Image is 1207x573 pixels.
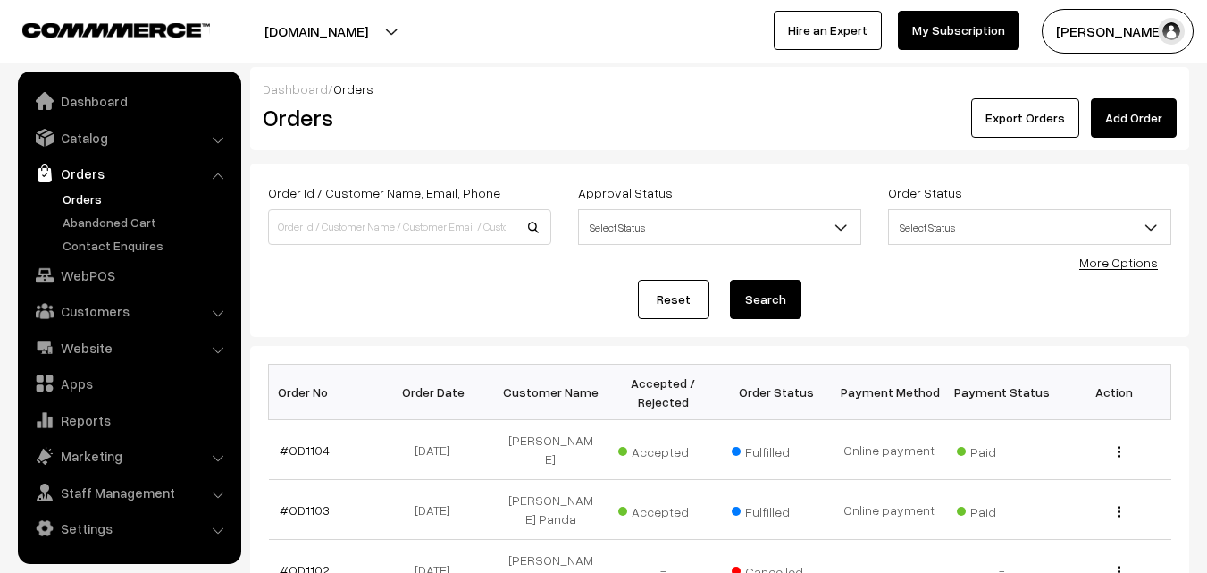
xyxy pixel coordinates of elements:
a: #OD1104 [280,442,330,458]
th: Payment Method [833,365,945,420]
th: Order Date [381,365,494,420]
button: [PERSON_NAME] [1042,9,1194,54]
span: Fulfilled [732,498,821,521]
a: WebPOS [22,259,235,291]
img: user [1158,18,1185,45]
img: Menu [1118,506,1120,518]
span: Accepted [618,498,708,521]
td: [PERSON_NAME] Panda [494,480,607,540]
td: [DATE] [381,420,494,480]
a: Catalog [22,122,235,154]
th: Order Status [720,365,833,420]
span: Fulfilled [732,438,821,461]
td: [PERSON_NAME] [494,420,607,480]
label: Approval Status [578,183,673,202]
span: Select Status [889,212,1170,243]
h2: Orders [263,104,549,131]
a: COMMMERCE [22,18,179,39]
a: Dashboard [22,85,235,117]
input: Order Id / Customer Name / Customer Email / Customer Phone [268,209,551,245]
a: Orders [58,190,235,208]
a: #OD1103 [280,502,330,518]
div: / [263,80,1177,98]
th: Order No [269,365,381,420]
span: Orders [333,81,373,97]
label: Order Id / Customer Name, Email, Phone [268,183,500,202]
th: Customer Name [494,365,607,420]
a: Abandoned Cart [58,213,235,232]
button: [DOMAIN_NAME] [202,9,431,54]
img: COMMMERCE [22,23,210,37]
td: Online payment [833,480,945,540]
a: Contact Enquires [58,236,235,255]
span: Select Status [888,209,1171,245]
th: Accepted / Rejected [607,365,719,420]
span: Select Status [579,212,860,243]
a: Marketing [22,440,235,472]
td: [DATE] [381,480,494,540]
button: Search [730,280,801,319]
a: More Options [1079,255,1158,270]
span: Paid [957,498,1046,521]
a: Apps [22,367,235,400]
a: Settings [22,512,235,544]
th: Action [1058,365,1170,420]
span: Select Status [578,209,861,245]
a: Dashboard [263,81,328,97]
span: Paid [957,438,1046,461]
a: Reset [638,280,709,319]
a: Hire an Expert [774,11,882,50]
a: Customers [22,295,235,327]
span: Accepted [618,438,708,461]
a: Website [22,332,235,364]
a: Add Order [1091,98,1177,138]
a: My Subscription [898,11,1019,50]
img: Menu [1118,446,1120,458]
button: Export Orders [971,98,1079,138]
th: Payment Status [945,365,1058,420]
label: Order Status [888,183,962,202]
td: Online payment [833,420,945,480]
a: Staff Management [22,476,235,509]
a: Orders [22,157,235,190]
a: Reports [22,404,235,436]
